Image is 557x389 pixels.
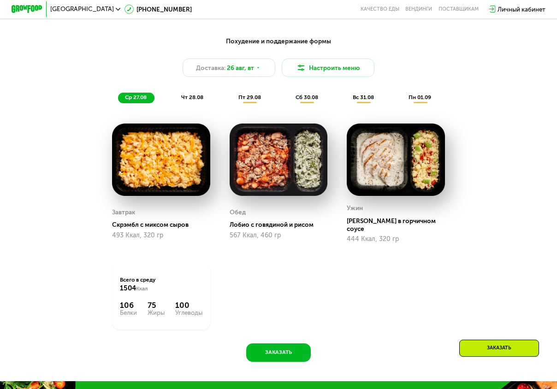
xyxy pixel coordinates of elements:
span: ср 27.08 [125,94,147,100]
span: [GEOGRAPHIC_DATA] [50,6,114,12]
div: поставщикам [438,6,479,12]
div: Углеводы [175,310,202,316]
div: Завтрак [112,206,135,218]
div: 444 Ккал, 320 гр [347,236,445,243]
button: Настроить меню [282,59,374,77]
span: сб 30.08 [296,94,318,100]
span: вс 31.08 [353,94,374,100]
span: Доставка: [196,63,225,72]
div: Заказать [459,340,539,357]
div: 100 [175,301,202,310]
span: 26 авг, вт [227,63,254,72]
button: Заказать [246,343,311,362]
div: 567 Ккал, 460 гр [230,232,328,239]
span: Ккал [136,285,148,292]
span: пт 29.08 [238,94,261,100]
div: 106 [120,301,137,310]
div: Скрэмбл с миксом сыров [112,221,216,229]
div: Обед [230,206,246,218]
div: 493 Ккал, 320 гр [112,232,210,239]
a: Качество еды [361,6,399,12]
div: Жиры [148,310,165,316]
div: 75 [148,301,165,310]
div: Личный кабинет [498,5,545,14]
span: пн 01.09 [409,94,431,100]
div: Ужин [347,202,363,214]
div: Белки [120,310,137,316]
a: Вендинги [405,6,432,12]
span: чт 28.08 [181,94,203,100]
div: Всего в среду [120,276,202,293]
div: [PERSON_NAME] в горчичном соусе [347,217,451,233]
div: Лобио с говядиной и рисом [230,221,334,229]
div: Похудение и поддержание формы [49,36,507,46]
a: [PHONE_NUMBER] [124,5,192,14]
span: 1504 [120,284,136,292]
